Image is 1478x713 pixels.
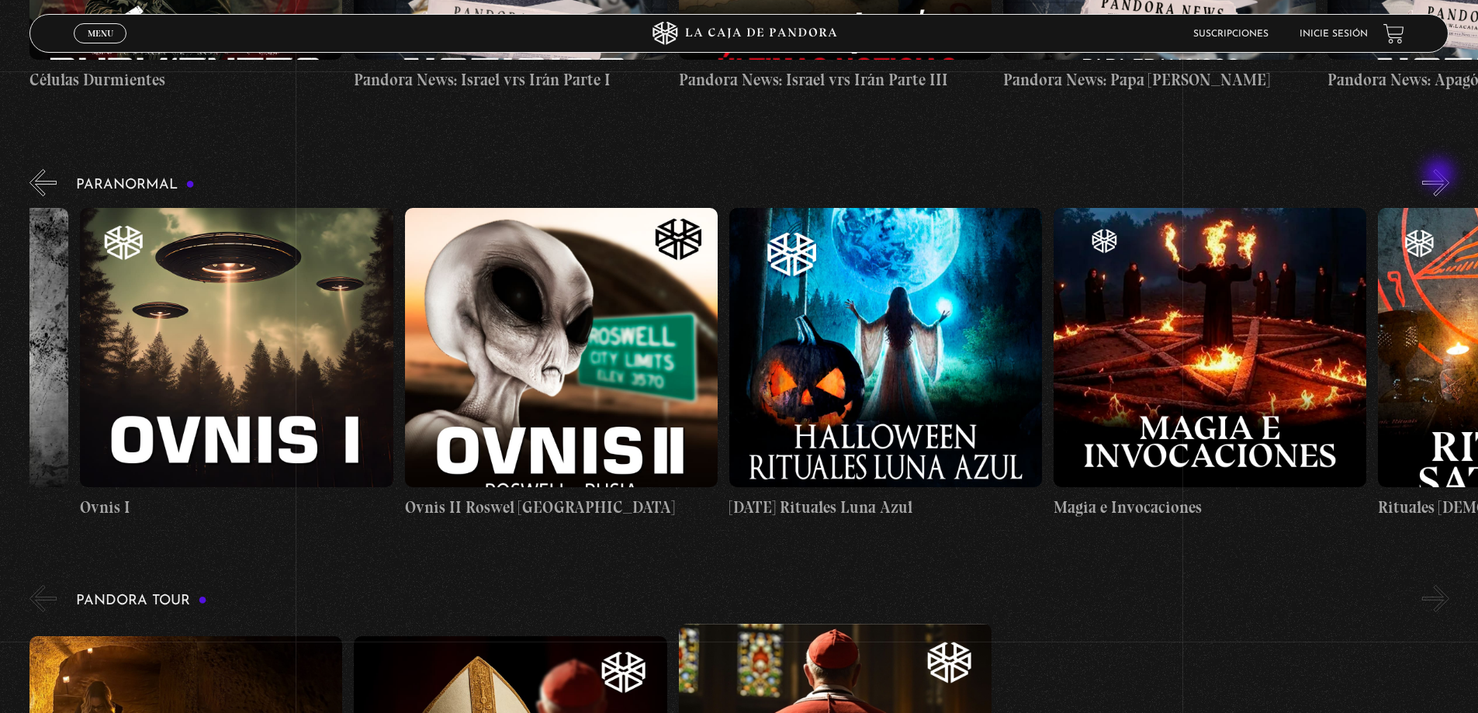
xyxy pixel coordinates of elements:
[405,495,718,520] h4: Ovnis II Roswel [GEOGRAPHIC_DATA]
[1054,495,1366,520] h4: Magia e Invocaciones
[729,495,1042,520] h4: [DATE] Rituales Luna Azul
[82,42,119,53] span: Cerrar
[1193,29,1269,39] a: Suscripciones
[1422,585,1449,612] button: Next
[1383,23,1404,44] a: View your shopping cart
[29,67,342,92] h4: Células Durmientes
[729,208,1042,520] a: [DATE] Rituales Luna Azul
[679,67,992,92] h4: Pandora News: Israel vrs Irán Parte III
[405,208,718,520] a: Ovnis II Roswel [GEOGRAPHIC_DATA]
[1003,67,1316,92] h4: Pandora News: Papa [PERSON_NAME]
[1422,169,1449,196] button: Next
[1054,208,1366,520] a: Magia e Invocaciones
[354,67,666,92] h4: Pandora News: Israel vrs Irán Parte I
[80,495,393,520] h4: Ovnis I
[1300,29,1368,39] a: Inicie sesión
[76,178,195,192] h3: Paranormal
[29,585,57,612] button: Previous
[76,594,207,608] h3: Pandora Tour
[88,29,113,38] span: Menu
[29,169,57,196] button: Previous
[80,208,393,520] a: Ovnis I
